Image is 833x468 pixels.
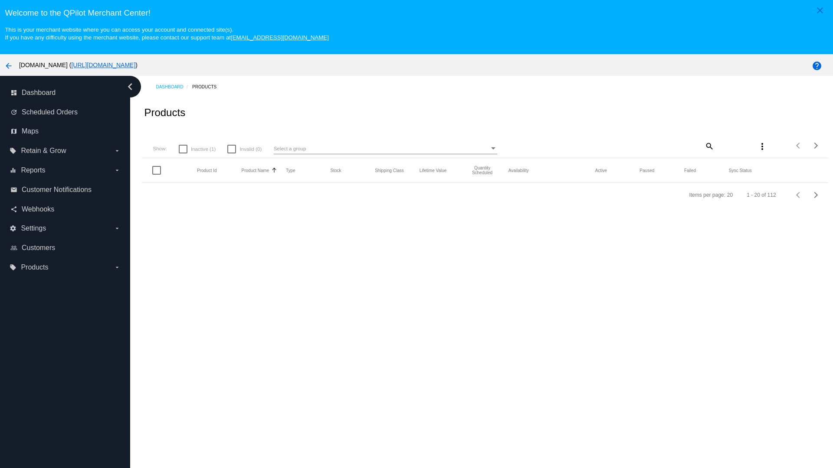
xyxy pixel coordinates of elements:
span: Scheduled Orders [22,108,78,116]
span: Inactive (1) [191,144,216,154]
i: local_offer [10,147,16,154]
mat-icon: close [815,5,825,16]
span: Settings [21,224,46,232]
button: Change sorting for ExternalId [197,168,217,173]
h3: Welcome to the QPilot Merchant Center! [5,8,828,18]
button: Change sorting for TotalQuantityFailed [684,168,696,173]
span: Reports [21,166,45,174]
button: Change sorting for TotalQuantityScheduledPaused [640,168,654,173]
i: local_offer [10,264,16,271]
mat-header-cell: Availability [508,168,595,173]
button: Change sorting for ValidationErrorCode [728,168,751,173]
button: Change sorting for ShippingClass [375,168,404,173]
a: update Scheduled Orders [10,105,121,119]
mat-icon: search [704,139,714,153]
span: Webhooks [22,205,54,213]
button: Change sorting for LifetimeValue [420,168,447,173]
button: Next page [807,137,825,154]
mat-select: Select a group [274,143,497,154]
a: [EMAIL_ADDRESS][DOMAIN_NAME] [231,34,329,41]
span: Show: [153,146,167,151]
mat-icon: arrow_back [3,61,14,71]
div: 20 [727,192,733,198]
span: Customers [22,244,55,252]
span: Products [21,263,48,271]
button: Previous page [790,186,807,204]
i: arrow_drop_down [114,264,121,271]
a: email Customer Notifications [10,183,121,197]
span: [DOMAIN_NAME] ( ) [19,62,138,68]
span: Maps [22,127,39,135]
i: email [10,186,17,193]
button: Change sorting for TotalQuantityScheduledActive [595,168,607,173]
i: share [10,206,17,213]
i: chevron_left [123,80,137,94]
i: arrow_drop_down [114,225,121,232]
button: Next page [807,186,825,204]
button: Change sorting for StockLevel [331,168,341,173]
i: settings [10,225,16,232]
i: arrow_drop_down [114,167,121,174]
button: Previous page [790,137,807,154]
span: Retain & Grow [21,147,66,155]
a: [URL][DOMAIN_NAME] [71,62,135,68]
a: Products [192,80,224,94]
a: people_outline Customers [10,241,121,255]
a: map Maps [10,124,121,138]
div: Items per page: [689,192,725,198]
span: Invalid (0) [239,144,262,154]
i: map [10,128,17,135]
span: Select a group [274,146,306,151]
i: dashboard [10,89,17,96]
i: equalizer [10,167,16,174]
a: Dashboard [156,80,192,94]
button: Change sorting for ProductName [242,168,269,173]
span: Dashboard [22,89,56,97]
div: 1 - 20 of 112 [747,192,776,198]
button: Change sorting for QuantityScheduled [464,166,501,175]
i: arrow_drop_down [114,147,121,154]
h2: Products [144,107,185,119]
a: dashboard Dashboard [10,86,121,100]
i: update [10,109,17,116]
small: This is your merchant website where you can access your account and connected site(s). If you hav... [5,26,328,41]
mat-icon: more_vert [757,141,767,152]
a: share Webhooks [10,202,121,216]
i: people_outline [10,244,17,251]
mat-icon: help [812,61,822,71]
button: Change sorting for ProductType [286,168,295,173]
span: Customer Notifications [22,186,92,194]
